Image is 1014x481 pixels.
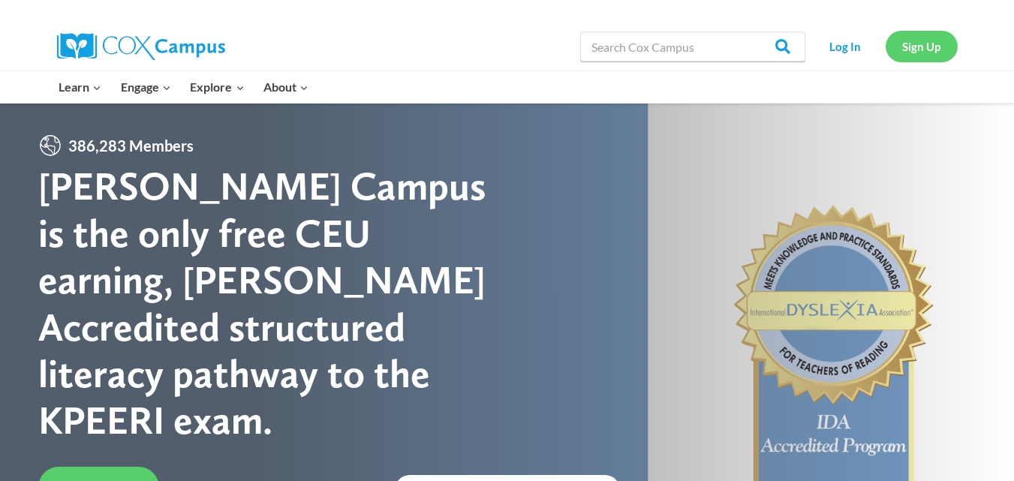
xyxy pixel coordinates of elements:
button: Child menu of Learn [50,71,112,103]
nav: Primary Navigation [50,71,318,103]
img: Cox Campus [57,33,225,60]
span: 386,283 Members [62,134,200,158]
nav: Secondary Navigation [813,31,958,62]
a: Sign Up [886,31,958,62]
button: Child menu of Engage [111,71,181,103]
button: Child menu of Explore [181,71,254,103]
input: Search Cox Campus [580,32,805,62]
a: Log In [813,31,878,62]
button: Child menu of About [254,71,318,103]
div: [PERSON_NAME] Campus is the only free CEU earning, [PERSON_NAME] Accredited structured literacy p... [38,163,507,443]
